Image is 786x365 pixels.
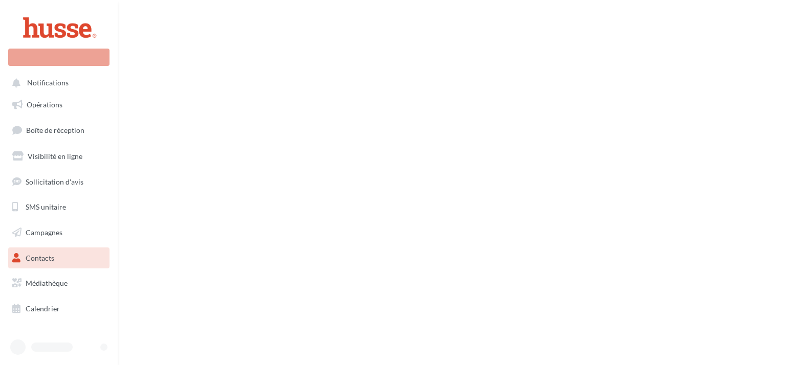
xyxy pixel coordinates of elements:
[6,146,112,167] a: Visibilité en ligne
[26,126,84,134] span: Boîte de réception
[6,222,112,243] a: Campagnes
[6,196,112,218] a: SMS unitaire
[26,228,62,237] span: Campagnes
[6,94,112,116] a: Opérations
[26,279,68,287] span: Médiathèque
[8,49,110,66] div: Nouvelle campagne
[26,304,60,313] span: Calendrier
[27,79,69,87] span: Notifications
[26,177,83,186] span: Sollicitation d'avis
[26,254,54,262] span: Contacts
[6,272,112,294] a: Médiathèque
[6,247,112,269] a: Contacts
[6,171,112,193] a: Sollicitation d'avis
[6,119,112,141] a: Boîte de réception
[6,298,112,320] a: Calendrier
[26,202,66,211] span: SMS unitaire
[28,152,82,161] span: Visibilité en ligne
[27,100,62,109] span: Opérations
